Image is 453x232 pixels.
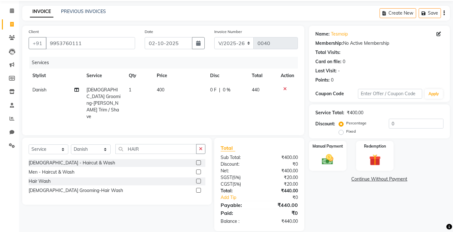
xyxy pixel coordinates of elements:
[358,89,422,99] input: Enter Offer / Coupon Code
[153,69,206,83] th: Price
[331,77,333,83] div: 0
[214,29,242,35] label: Invoice Number
[366,153,384,167] img: _gift.svg
[30,6,53,17] a: INVOICE
[259,209,302,217] div: ₹0
[216,209,259,217] div: Paid:
[347,109,363,116] div: ₹400.00
[29,160,115,166] div: [DEMOGRAPHIC_DATA] - Haircut & Wash
[259,174,302,181] div: ₹20.00
[315,58,341,65] div: Card on file:
[312,143,343,149] label: Manual Payment
[145,29,153,35] label: Date
[315,40,443,47] div: No Active Membership
[234,182,240,187] span: 5%
[248,69,277,83] th: Total
[425,89,443,99] button: Apply
[419,8,441,18] button: Save
[259,188,302,194] div: ₹440.00
[216,181,259,188] div: ( )
[216,168,259,174] div: Net:
[129,87,131,93] span: 1
[221,175,232,180] span: SGST
[233,175,239,180] span: 5%
[29,37,46,49] button: +91
[338,68,340,74] div: -
[29,29,39,35] label: Client
[29,69,83,83] th: Stylist
[206,69,248,83] th: Disc
[221,145,235,151] span: Total
[315,109,344,116] div: Service Total:
[115,144,196,154] input: Search or Scan
[216,218,259,225] div: Balance :
[29,57,303,69] div: Services
[315,40,343,47] div: Membership:
[252,87,259,93] span: 440
[86,87,120,119] span: [DEMOGRAPHIC_DATA] Grooming-[PERSON_NAME] Trim / Shave
[331,31,348,37] a: Tesmoip
[259,218,302,225] div: ₹440.00
[125,69,153,83] th: Qty
[259,154,302,161] div: ₹400.00
[380,8,416,18] button: Create New
[216,188,259,194] div: Total:
[277,69,298,83] th: Action
[221,181,232,187] span: CGST
[259,168,302,174] div: ₹400.00
[259,181,302,188] div: ₹20.00
[216,194,266,201] a: Add Tip
[32,87,46,93] span: Danish
[346,129,356,134] label: Fixed
[216,174,259,181] div: ( )
[318,153,337,166] img: _cash.svg
[343,58,345,65] div: 0
[216,161,259,168] div: Discount:
[216,154,259,161] div: Sub Total:
[364,143,386,149] label: Redemption
[259,161,302,168] div: ₹0
[29,178,51,185] div: Hair Wash
[83,69,125,83] th: Service
[61,9,106,14] a: PREVIOUS INVOICES
[29,187,123,194] div: [DEMOGRAPHIC_DATA] Grooming-Hair Wash
[29,169,74,176] div: Men - Haircut & Wash
[315,77,330,83] div: Points:
[210,87,216,93] span: 0 F
[223,87,230,93] span: 0 %
[259,201,302,209] div: ₹440.00
[46,37,135,49] input: Search by Name/Mobile/Email/Code
[219,87,220,93] span: |
[266,194,303,201] div: ₹0
[216,201,259,209] div: Payable:
[315,90,358,97] div: Coupon Code
[157,87,164,93] span: 400
[315,31,330,37] div: Name:
[346,120,367,126] label: Percentage
[310,176,449,182] a: Continue Without Payment
[315,49,340,56] div: Total Visits:
[315,68,337,74] div: Last Visit:
[315,121,335,127] div: Discount:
